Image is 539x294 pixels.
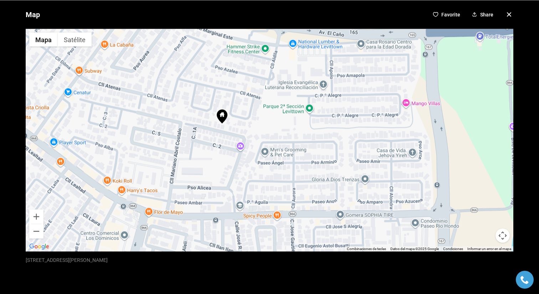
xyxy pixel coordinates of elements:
button: Acercar [29,209,43,224]
p: Share [480,11,493,17]
button: Mostrar mapa de calles [29,32,58,46]
img: Google [27,242,51,251]
span: Datos del mapa ©2025 Google [390,246,439,250]
p: [STREET_ADDRESS][PERSON_NAME] [26,257,108,263]
a: Informar un error en el mapa [467,246,511,250]
p: Favorite [441,11,460,17]
a: Abrir esta área en Google Maps (se abre en una ventana nueva) [27,242,51,251]
button: Alejar [29,224,43,238]
button: Favorite [430,9,463,20]
button: Mostrar imágenes satelitales [58,32,92,46]
a: Condiciones [443,246,463,250]
button: Combinaciones de teclas [347,246,386,251]
button: Share [469,9,496,20]
button: Controles de visualización del mapa [496,228,510,243]
p: Map [26,7,40,21]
